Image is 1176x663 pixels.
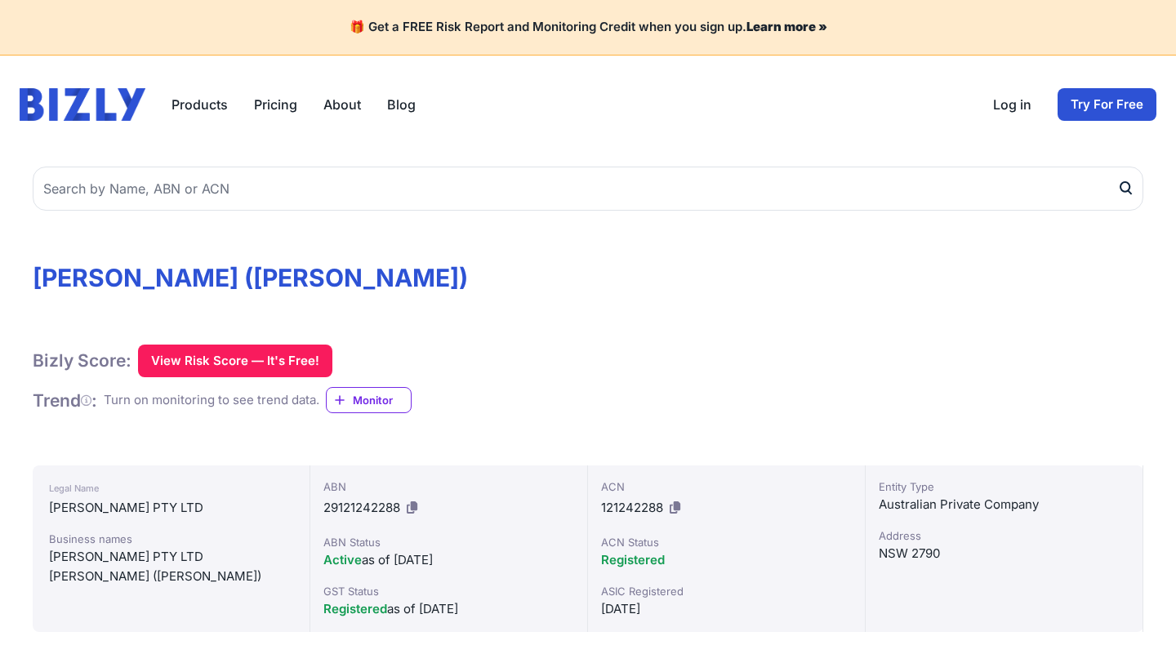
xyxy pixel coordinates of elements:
span: Registered [323,601,387,616]
span: 121242288 [601,500,663,515]
div: [PERSON_NAME] PTY LTD [49,547,293,567]
div: ACN [601,478,852,495]
a: Learn more » [746,19,827,34]
a: Pricing [254,95,297,114]
h1: Trend : [33,389,97,412]
h1: Bizly Score: [33,349,131,372]
a: Blog [387,95,416,114]
div: Legal Name [49,478,293,498]
div: NSW 2790 [879,544,1129,563]
h1: [PERSON_NAME] ([PERSON_NAME]) [33,263,1143,292]
h4: 🎁 Get a FREE Risk Report and Monitoring Credit when you sign up. [20,20,1156,35]
span: 29121242288 [323,500,400,515]
div: ACN Status [601,534,852,550]
div: ABN Status [323,534,574,550]
div: Entity Type [879,478,1129,495]
div: Address [879,527,1129,544]
div: GST Status [323,583,574,599]
a: Try For Free [1058,88,1156,121]
div: [PERSON_NAME] ([PERSON_NAME]) [49,567,293,586]
div: Turn on monitoring to see trend data. [104,391,319,410]
input: Search by Name, ABN or ACN [33,167,1143,211]
button: View Risk Score — It's Free! [138,345,332,377]
div: ABN [323,478,574,495]
a: Log in [993,95,1031,114]
a: Monitor [326,387,412,413]
div: [PERSON_NAME] PTY LTD [49,498,293,518]
div: Business names [49,531,293,547]
span: Monitor [353,392,411,408]
div: ASIC Registered [601,583,852,599]
div: [DATE] [601,599,852,619]
span: Active [323,552,362,567]
button: Products [171,95,228,114]
a: About [323,95,361,114]
span: Registered [601,552,665,567]
div: as of [DATE] [323,550,574,570]
div: Australian Private Company [879,495,1129,514]
div: as of [DATE] [323,599,574,619]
